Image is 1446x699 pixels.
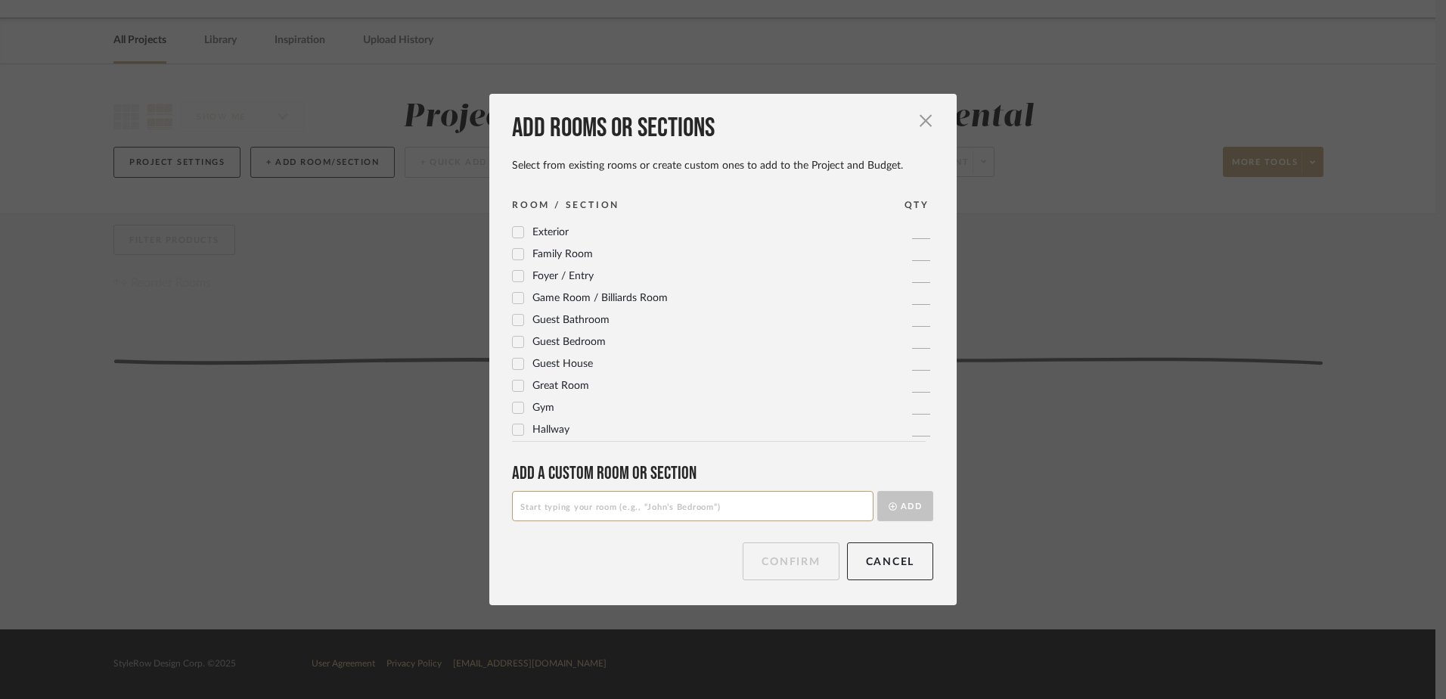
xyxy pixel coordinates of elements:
[847,542,934,580] button: Cancel
[532,402,554,413] span: Gym
[532,293,668,303] span: Game Room / Billiards Room
[532,337,606,347] span: Guest Bedroom
[512,159,933,172] div: Select from existing rooms or create custom ones to add to the Project and Budget.
[532,381,589,391] span: Great Room
[905,197,929,213] div: QTY
[532,271,594,281] span: Foyer / Entry
[532,315,610,325] span: Guest Bathroom
[512,197,619,213] div: ROOM / SECTION
[532,424,569,435] span: Hallway
[532,249,593,259] span: Family Room
[743,542,839,580] button: Confirm
[512,462,933,484] div: Add a Custom room or Section
[532,227,569,238] span: Exterior
[877,491,933,521] button: Add
[532,359,593,369] span: Guest House
[911,106,941,136] button: Close
[512,112,933,145] div: Add rooms or sections
[512,491,873,521] input: Start typing your room (e.g., “John’s Bedroom”)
